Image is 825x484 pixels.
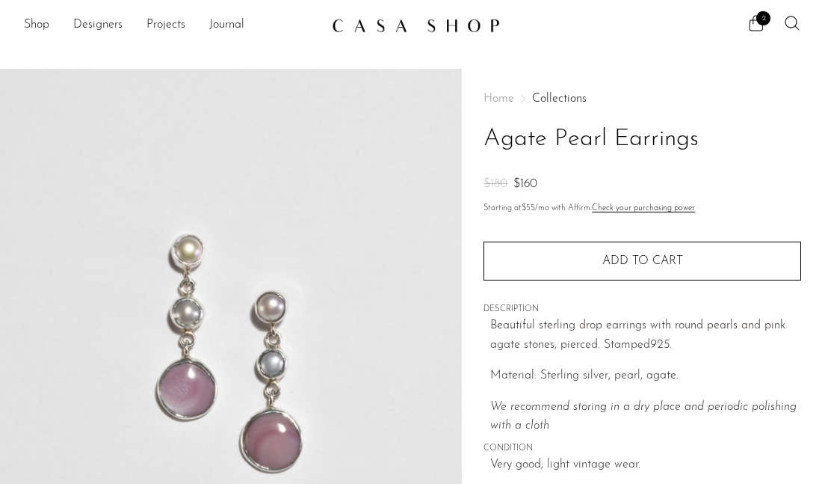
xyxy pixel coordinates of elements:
[602,255,683,267] span: Add to cart
[513,178,537,190] span: $160
[483,303,801,316] span: DESCRIPTION
[209,16,244,35] a: Journal
[483,178,507,190] span: $180
[483,242,801,281] button: Add to cart
[490,316,801,355] p: Beautiful sterling drop earrings with round pearls and pink agate stones, pierced. Stamped
[483,202,801,215] p: Starting at /mo with Affirm.
[592,204,695,212] a: Check your purchasing power - Learn more about Affirm Financing (opens in modal)
[24,13,320,38] ul: NEW HEADER MENU
[490,367,801,386] p: Material: Sterling silver, pearl, agate.
[24,16,49,35] a: Shop
[490,401,797,432] i: We recommend storing in a dry place and periodic polishing with a cloth
[483,93,801,105] nav: Breadcrumbs
[24,13,320,38] nav: Desktop navigation
[483,120,801,159] h1: Agate Pearl Earrings
[490,456,801,475] span: Very good; light vintage wear.
[483,93,514,105] span: Home
[73,16,123,35] a: Designers
[522,204,535,212] span: $55
[483,442,801,456] span: CONDITION
[650,339,672,351] em: 925.
[146,16,185,35] a: Projects
[756,11,770,25] span: 2
[532,93,587,105] a: Collections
